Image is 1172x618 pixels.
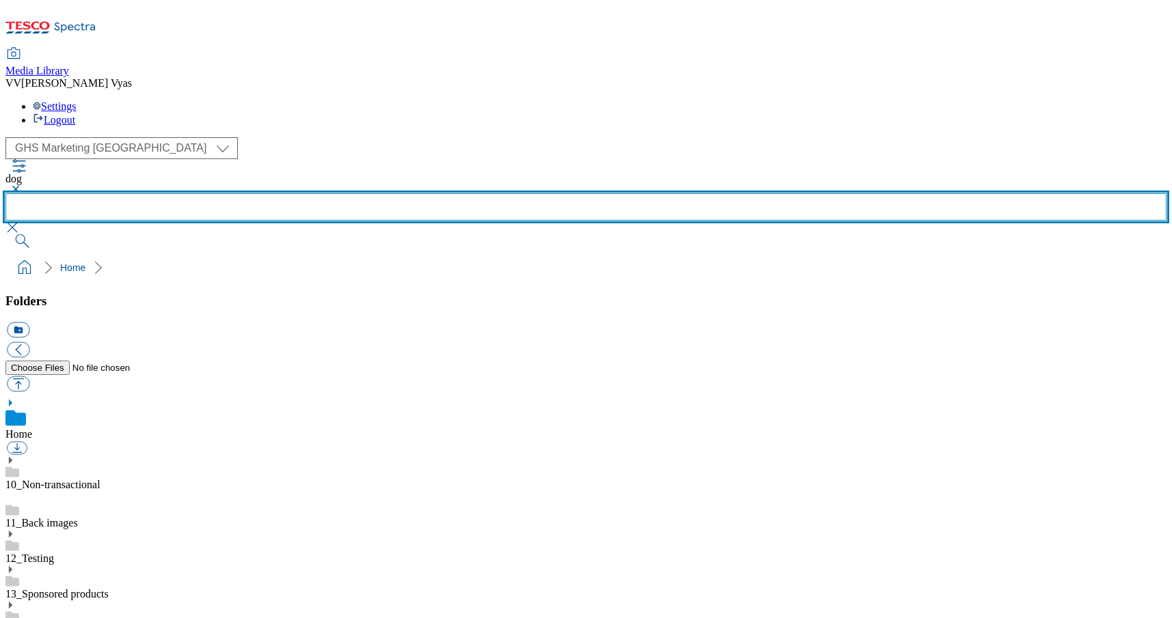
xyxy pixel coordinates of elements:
a: 13_Sponsored products [5,588,109,600]
nav: breadcrumb [5,255,1167,281]
span: [PERSON_NAME] Vyas [21,77,132,89]
a: Home [5,428,32,440]
a: 10_Non-transactional [5,479,100,490]
a: Settings [33,100,77,112]
a: Media Library [5,48,69,77]
a: home [14,257,36,279]
a: Logout [33,114,75,126]
span: VV [5,77,21,89]
a: 12_Testing [5,552,54,564]
span: dog [5,173,22,184]
a: Home [60,262,85,273]
span: Media Library [5,65,69,76]
h3: Folders [5,294,1167,309]
a: 11_Back images [5,517,78,529]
